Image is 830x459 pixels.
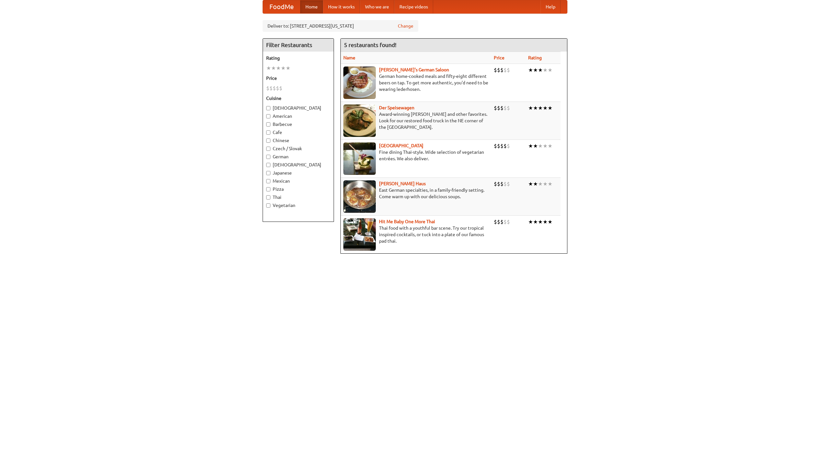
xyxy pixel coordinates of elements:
li: $ [494,66,497,74]
input: Mexican [266,179,270,183]
li: ★ [543,104,548,112]
li: ★ [533,142,538,150]
a: Rating [528,55,542,60]
li: $ [500,104,504,112]
a: Name [343,55,355,60]
li: $ [497,66,500,74]
label: Vegetarian [266,202,330,209]
li: ★ [548,66,552,74]
li: $ [494,104,497,112]
li: $ [497,142,500,150]
label: Japanese [266,170,330,176]
a: Change [398,23,413,29]
li: ★ [528,104,533,112]
li: ★ [276,65,281,72]
img: satay.jpg [343,142,376,175]
li: $ [500,180,504,187]
input: Barbecue [266,122,270,127]
input: Chinese [266,139,270,143]
p: East German specialties, in a family-friendly setting. Come warm up with our delicious soups. [343,187,489,200]
li: $ [273,85,276,92]
img: kohlhaus.jpg [343,180,376,213]
label: Cafe [266,129,330,136]
div: Deliver to: [STREET_ADDRESS][US_STATE] [263,20,418,32]
input: Thai [266,195,270,199]
p: Fine dining Thai-style. Wide selection of vegetarian entrées. We also deliver. [343,149,489,162]
li: ★ [538,104,543,112]
li: $ [507,66,510,74]
li: ★ [538,66,543,74]
label: Chinese [266,137,330,144]
li: ★ [548,104,552,112]
li: $ [500,218,504,225]
a: Who we are [360,0,394,13]
label: Barbecue [266,121,330,127]
li: $ [266,85,269,92]
label: American [266,113,330,119]
li: ★ [538,180,543,187]
li: $ [500,142,504,150]
a: Der Speisewagen [379,105,414,110]
li: $ [276,85,279,92]
label: [DEMOGRAPHIC_DATA] [266,162,330,168]
li: $ [507,104,510,112]
input: [DEMOGRAPHIC_DATA] [266,163,270,167]
li: ★ [528,66,533,74]
li: ★ [266,65,271,72]
li: $ [494,180,497,187]
h5: Price [266,75,330,81]
li: ★ [271,65,276,72]
input: Japanese [266,171,270,175]
img: babythai.jpg [343,218,376,251]
li: ★ [533,104,538,112]
img: speisewagen.jpg [343,104,376,137]
a: Help [540,0,561,13]
li: ★ [543,142,548,150]
li: ★ [548,142,552,150]
li: $ [494,218,497,225]
li: ★ [538,218,543,225]
h5: Cuisine [266,95,330,102]
li: ★ [533,66,538,74]
label: Czech / Slovak [266,145,330,152]
a: Recipe videos [394,0,433,13]
li: ★ [548,218,552,225]
li: $ [500,66,504,74]
li: ★ [548,180,552,187]
li: $ [504,104,507,112]
li: $ [504,180,507,187]
label: Pizza [266,186,330,192]
li: $ [497,104,500,112]
li: ★ [533,218,538,225]
input: Vegetarian [266,203,270,208]
ng-pluralize: 5 restaurants found! [344,42,397,48]
label: Thai [266,194,330,200]
input: Pizza [266,187,270,191]
li: $ [279,85,282,92]
li: ★ [543,218,548,225]
input: [DEMOGRAPHIC_DATA] [266,106,270,110]
p: Thai food with a youthful bar scene. Try our tropical inspired cocktails, or tuck into a plate of... [343,225,489,244]
b: [PERSON_NAME] Haus [379,181,426,186]
a: How it works [323,0,360,13]
li: ★ [528,218,533,225]
a: Home [300,0,323,13]
a: [GEOGRAPHIC_DATA] [379,143,423,148]
h4: Filter Restaurants [263,39,334,52]
li: $ [497,218,500,225]
a: [PERSON_NAME]'s German Saloon [379,67,449,72]
img: esthers.jpg [343,66,376,99]
input: German [266,155,270,159]
li: ★ [543,66,548,74]
li: ★ [528,180,533,187]
li: $ [507,218,510,225]
li: ★ [528,142,533,150]
li: ★ [538,142,543,150]
a: Hit Me Baby One More Thai [379,219,435,224]
h5: Rating [266,55,330,61]
input: Cafe [266,130,270,135]
label: German [266,153,330,160]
